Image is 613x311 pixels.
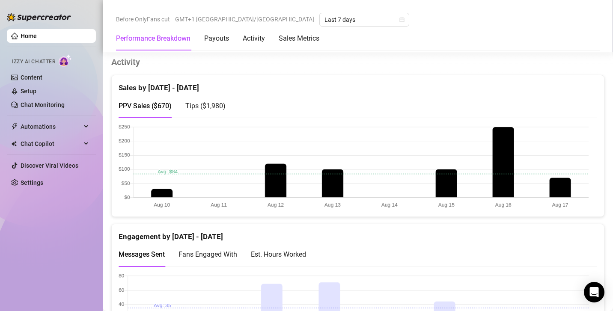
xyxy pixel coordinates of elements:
div: Open Intercom Messenger [584,282,604,302]
a: Content [21,74,42,81]
span: Chat Copilot [21,137,81,151]
div: Performance Breakdown [116,33,190,44]
span: Fans Engaged With [179,250,237,258]
img: logo-BBDzfeDw.svg [7,13,71,21]
div: Est. Hours Worked [251,249,306,260]
span: GMT+1 [GEOGRAPHIC_DATA]/[GEOGRAPHIC_DATA] [175,13,314,26]
span: Tips ( $1,980 ) [185,102,226,110]
a: Setup [21,88,36,95]
div: Activity [243,33,265,44]
img: Chat Copilot [11,141,17,147]
div: Engagement by [DATE] - [DATE] [119,224,597,243]
div: Sales Metrics [279,33,319,44]
img: AI Chatter [59,54,72,67]
h4: Activity [111,56,604,68]
span: Automations [21,120,81,133]
span: Izzy AI Chatter [12,58,55,66]
a: Discover Viral Videos [21,162,78,169]
a: Chat Monitoring [21,101,65,108]
span: PPV Sales ( $670 ) [119,102,172,110]
a: Settings [21,179,43,186]
span: calendar [399,17,405,22]
a: Home [21,33,37,39]
span: thunderbolt [11,123,18,130]
div: Payouts [204,33,229,44]
span: Before OnlyFans cut [116,13,170,26]
span: Messages Sent [119,250,165,258]
div: Sales by [DATE] - [DATE] [119,75,597,94]
span: Last 7 days [324,13,404,26]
